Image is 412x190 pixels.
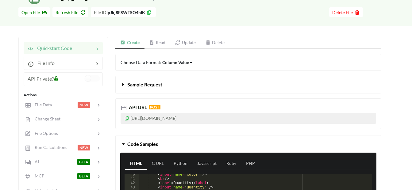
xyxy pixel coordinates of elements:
a: Delete [201,37,230,49]
span: Sample Request [127,82,162,87]
div: 40 [125,172,139,177]
span: Change Sheet [31,116,60,121]
a: Javascript [192,158,221,170]
a: C URL [147,158,169,170]
b: ipJkj8FSWTSO4hIK [106,10,145,15]
a: Read [144,37,171,49]
p: [URL][DOMAIN_NAME] [121,113,376,124]
div: 41 [125,177,139,181]
button: Sample Request [116,76,381,93]
a: Update [170,37,201,49]
div: 42 [125,181,139,185]
a: PHP [241,158,260,170]
div: Column Value [162,59,189,66]
span: Open File [21,10,47,15]
span: Refresh File [56,10,85,15]
span: Choose Data Format: [121,60,193,65]
span: API URL [128,104,147,110]
span: API Private? [28,76,54,82]
span: BETA [77,173,90,179]
button: Code Samples [116,135,381,153]
span: NEW [78,102,90,108]
span: File Data [31,102,52,107]
a: HTML [125,158,147,170]
button: Open File [18,7,50,17]
span: Code Samples [127,141,158,147]
span: MCP [31,173,44,178]
a: Ruby [221,158,241,170]
a: Create [115,37,144,49]
span: Run Calculations [31,145,67,150]
span: AI [31,159,39,164]
span: File Info [34,60,55,66]
span: BETA [77,159,90,165]
span: File Options [31,131,58,136]
a: Python [169,158,192,170]
span: NEW [78,145,90,150]
button: Delete File [329,7,363,17]
div: 43 [125,185,139,189]
span: POST [149,105,160,109]
span: File ID [94,10,106,15]
span: Delete File [332,10,360,15]
div: Actions [24,92,103,98]
button: Refresh File [52,7,88,17]
span: Quickstart Code [33,45,72,51]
